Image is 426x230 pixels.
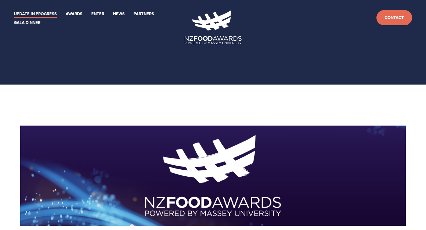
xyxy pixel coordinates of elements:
a: Partners [134,10,154,18]
a: Update in Progress [14,10,57,18]
a: Contact [376,10,412,26]
a: News [113,10,125,18]
a: Enter [91,10,104,18]
a: Awards [66,10,82,18]
a: Gala Dinner [14,19,40,27]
